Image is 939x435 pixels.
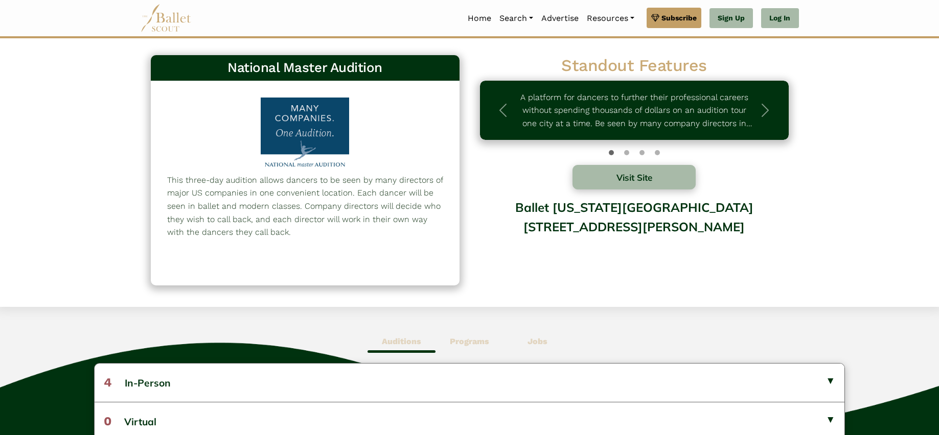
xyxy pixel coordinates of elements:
a: Sign Up [709,8,753,29]
span: Subscribe [661,12,697,23]
a: Home [464,8,495,29]
a: Subscribe [647,8,701,28]
a: Advertise [537,8,583,29]
button: Slide 1 [624,145,629,160]
button: Slide 2 [639,145,645,160]
a: Resources [583,8,638,29]
span: 4 [104,375,112,390]
button: 4In-Person [95,364,845,401]
p: This three-day audition allows dancers to be seen by many directors of major US companies in one ... [167,174,443,239]
span: 0 [104,414,111,428]
button: Visit Site [572,165,696,189]
a: Log In [761,8,798,29]
div: Ballet [US_STATE][GEOGRAPHIC_DATA][STREET_ADDRESS][PERSON_NAME] [480,192,789,275]
h3: National Master Audition [159,59,451,77]
b: Auditions [382,336,421,346]
p: A platform for dancers to further their professional careers without spending thousands of dollar... [516,91,753,130]
b: Programs [450,336,489,346]
a: Search [495,8,537,29]
img: gem.svg [651,12,659,23]
h2: Standout Features [480,55,789,77]
b: Jobs [528,336,547,346]
button: Slide 0 [609,145,614,160]
button: Slide 3 [655,145,660,160]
